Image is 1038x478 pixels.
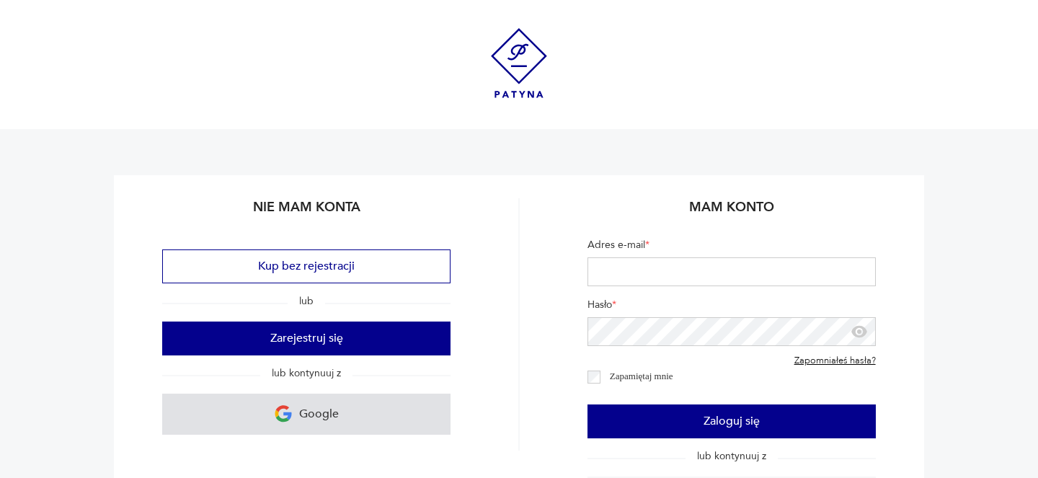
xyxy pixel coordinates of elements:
label: Hasło [587,298,876,317]
button: Kup bez rejestracji [162,249,451,283]
label: Adres e-mail [587,238,876,257]
label: Zapamiętaj mnie [610,371,673,381]
a: Zapomniałeś hasła? [794,355,876,367]
h2: Nie mam konta [162,198,451,226]
h2: Mam konto [587,198,876,226]
span: lub kontynuuj z [686,449,778,463]
p: Google [299,403,339,425]
button: Zaloguj się [587,404,876,438]
span: lub [288,294,325,308]
img: Ikona Google [275,405,292,422]
button: Zarejestruj się [162,322,451,355]
span: lub kontynuuj z [260,366,352,380]
img: Patyna - sklep z meblami i dekoracjami vintage [491,28,547,98]
a: Google [162,394,451,435]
